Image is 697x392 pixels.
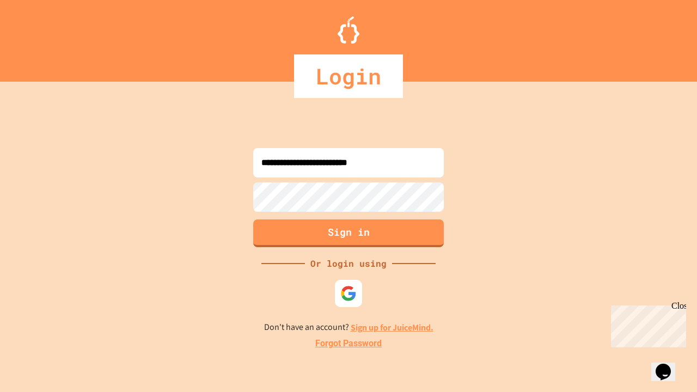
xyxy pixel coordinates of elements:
div: Or login using [305,257,392,270]
p: Don't have an account? [264,321,433,334]
div: Login [294,54,403,98]
a: Forgot Password [315,337,382,350]
iframe: chat widget [607,301,686,347]
div: Chat with us now!Close [4,4,75,69]
iframe: chat widget [651,348,686,381]
img: google-icon.svg [340,285,357,302]
button: Sign in [253,219,444,247]
img: Logo.svg [338,16,359,44]
a: Sign up for JuiceMind. [351,322,433,333]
